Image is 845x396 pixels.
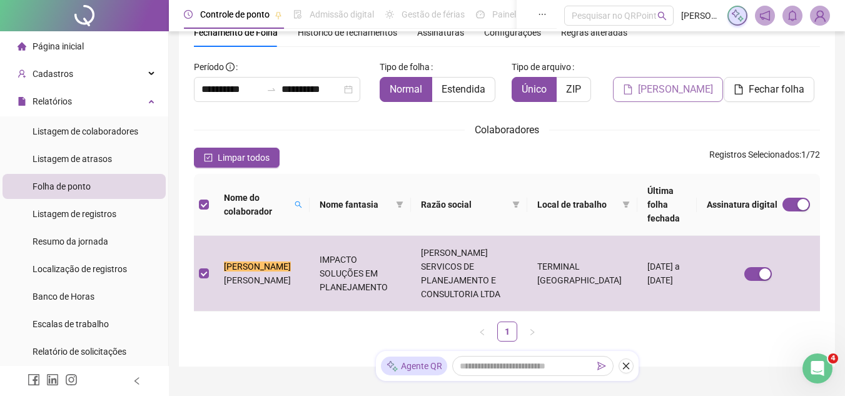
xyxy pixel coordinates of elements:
[33,319,109,329] span: Escalas de trabalho
[266,84,276,94] span: swap-right
[33,41,84,51] span: Página inicial
[613,77,723,102] button: [PERSON_NAME]
[512,60,571,74] span: Tipo de arquivo
[184,10,193,19] span: clock-circle
[33,154,112,164] span: Listagem de atrasos
[33,236,108,246] span: Resumo da jornada
[33,126,138,136] span: Listagem de colaboradores
[476,10,485,19] span: dashboard
[724,77,814,102] button: Fechar folha
[709,148,820,168] span: : 1 / 72
[33,209,116,219] span: Listagem de registros
[266,84,276,94] span: to
[224,261,291,272] mark: [PERSON_NAME]
[707,198,777,211] span: Assinatura digital
[200,9,270,19] span: Controle de ponto
[380,60,430,74] span: Tipo de folha
[538,10,547,19] span: ellipsis
[657,11,667,21] span: search
[512,201,520,208] span: filter
[561,28,627,37] span: Regras alteradas
[709,150,799,160] span: Registros Selecionados
[411,236,527,312] td: [PERSON_NAME] SERVICOS DE PLANEJAMENTO E CONSULTORIA LTDA
[402,9,465,19] span: Gestão de férias
[386,360,398,373] img: sparkle-icon.fc2bf0ac1784a2077858766a79e2daf3.svg
[295,201,302,208] span: search
[681,9,720,23] span: [PERSON_NAME]
[396,201,403,208] span: filter
[18,69,26,78] span: user-add
[566,83,581,95] span: ZIP
[33,96,72,106] span: Relatórios
[421,198,507,211] span: Razão social
[381,357,447,375] div: Agente QR
[622,362,630,370] span: close
[478,328,486,336] span: left
[497,322,517,342] li: 1
[759,10,771,21] span: notification
[638,82,713,97] span: [PERSON_NAME]
[28,373,40,386] span: facebook
[622,201,630,208] span: filter
[298,28,397,38] span: Histórico de fechamentos
[224,275,291,285] span: [PERSON_NAME]
[65,373,78,386] span: instagram
[498,322,517,341] a: 1
[597,362,606,370] span: send
[390,83,422,95] span: Normal
[637,174,697,236] th: Última folha fechada
[637,236,697,312] td: [DATE] a [DATE]
[310,236,411,312] td: IMPACTO SOLUÇÕES EM PLANEJAMENTO
[527,236,637,312] td: TERMINAL [GEOGRAPHIC_DATA]
[224,191,290,218] span: Nome do colaborador
[811,6,829,25] img: 81567
[484,28,541,37] span: Configurações
[749,82,804,97] span: Fechar folha
[46,373,59,386] span: linkedin
[492,9,541,19] span: Painel do DP
[33,69,73,79] span: Cadastros
[33,347,126,357] span: Relatório de solicitações
[226,63,235,71] span: info-circle
[417,28,464,37] span: Assinaturas
[522,322,542,342] li: Próxima página
[33,181,91,191] span: Folha de ponto
[18,97,26,106] span: file
[133,377,141,385] span: left
[218,151,270,165] span: Limpar todos
[320,198,391,211] span: Nome fantasia
[33,264,127,274] span: Localização de registros
[293,10,302,19] span: file-done
[385,10,394,19] span: sun
[194,28,278,38] span: Fechamento de Folha
[522,83,547,95] span: Único
[393,195,406,214] span: filter
[204,153,213,162] span: check-square
[194,148,280,168] button: Limpar todos
[537,198,617,211] span: Local de trabalho
[623,84,633,94] span: file
[802,353,832,383] iframe: Intercom live chat
[510,195,522,214] span: filter
[734,84,744,94] span: file
[18,42,26,51] span: home
[522,322,542,342] button: right
[194,62,224,72] span: Período
[529,328,536,336] span: right
[475,124,539,136] span: Colaboradores
[472,322,492,342] button: left
[33,292,94,302] span: Banco de Horas
[828,353,838,363] span: 4
[275,11,282,19] span: pushpin
[472,322,492,342] li: Página anterior
[731,9,744,23] img: sparkle-icon.fc2bf0ac1784a2077858766a79e2daf3.svg
[292,188,305,221] span: search
[442,83,485,95] span: Estendida
[787,10,798,21] span: bell
[620,195,632,214] span: filter
[310,9,374,19] span: Admissão digital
